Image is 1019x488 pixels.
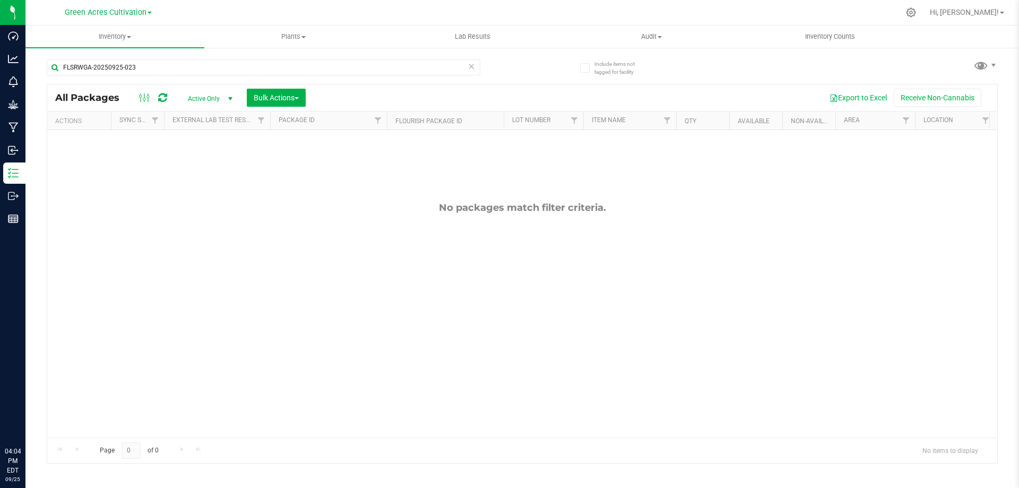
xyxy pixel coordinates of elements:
[894,89,981,107] button: Receive Non-Cannabis
[146,112,164,130] a: Filter
[823,89,894,107] button: Export to Excel
[5,475,21,483] p: 09/25
[594,60,647,76] span: Include items not tagged for facility
[659,112,676,130] a: Filter
[47,59,480,75] input: Search Package ID, Item Name, SKU, Lot or Part Number...
[914,442,987,458] span: No items to display
[741,25,920,48] a: Inventory Counts
[930,8,999,16] span: Hi, [PERSON_NAME]!
[395,117,462,125] a: Flourish Package ID
[5,447,21,475] p: 04:04 PM EDT
[91,442,167,459] span: Page of 0
[204,25,383,48] a: Plants
[8,168,19,178] inline-svg: Inventory
[11,403,42,435] iframe: Resource center
[253,112,270,130] a: Filter
[897,112,915,130] a: Filter
[8,122,19,133] inline-svg: Manufacturing
[977,112,995,130] a: Filter
[65,8,146,17] span: Green Acres Cultivation
[512,116,550,124] a: Lot Number
[566,112,583,130] a: Filter
[8,213,19,224] inline-svg: Reports
[791,32,869,41] span: Inventory Counts
[254,93,299,102] span: Bulk Actions
[562,25,741,48] a: Audit
[904,7,918,18] div: Manage settings
[791,117,838,125] a: Non-Available
[25,32,204,41] span: Inventory
[8,76,19,87] inline-svg: Monitoring
[383,25,562,48] a: Lab Results
[25,25,204,48] a: Inventory
[563,32,740,41] span: Audit
[923,116,953,124] a: Location
[8,145,19,156] inline-svg: Inbound
[8,191,19,201] inline-svg: Outbound
[844,116,860,124] a: Area
[592,116,626,124] a: Item Name
[55,92,130,104] span: All Packages
[738,117,770,125] a: Available
[55,117,107,125] div: Actions
[172,116,256,124] a: External Lab Test Result
[441,32,505,41] span: Lab Results
[8,31,19,41] inline-svg: Dashboard
[468,59,475,73] span: Clear
[205,32,383,41] span: Plants
[685,117,696,125] a: Qty
[247,89,306,107] button: Bulk Actions
[8,99,19,110] inline-svg: Grow
[8,54,19,64] inline-svg: Analytics
[31,401,44,414] iframe: Resource center unread badge
[119,116,160,124] a: Sync Status
[369,112,387,130] a: Filter
[47,202,997,213] div: No packages match filter criteria.
[279,116,315,124] a: Package ID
